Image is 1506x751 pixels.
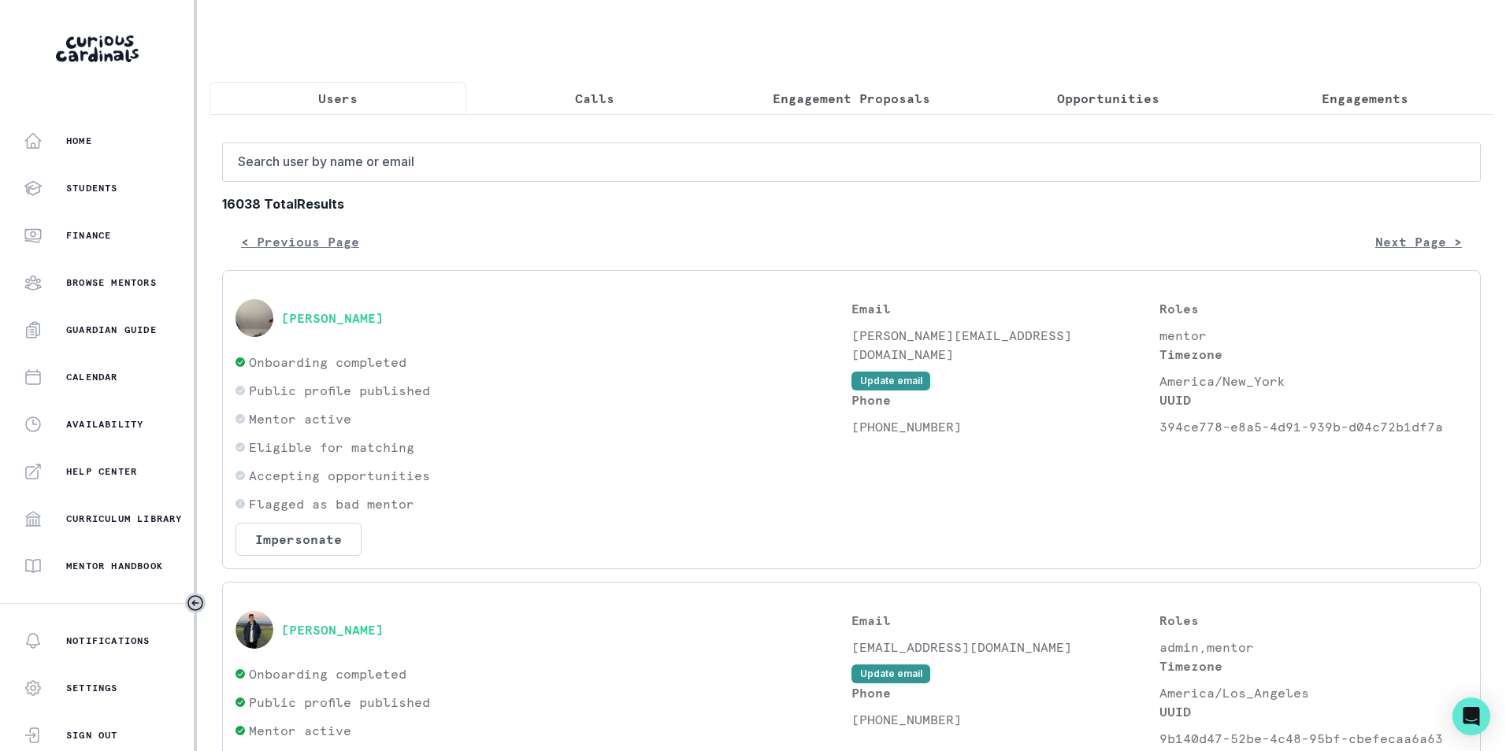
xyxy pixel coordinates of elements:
[185,593,206,613] button: Toggle sidebar
[1159,638,1467,657] p: admin,mentor
[1159,683,1467,702] p: America/Los_Angeles
[66,560,163,572] p: Mentor Handbook
[66,324,157,336] p: Guardian Guide
[1322,89,1408,108] p: Engagements
[66,682,118,694] p: Settings
[851,417,1159,436] p: [PHONE_NUMBER]
[851,683,1159,702] p: Phone
[66,729,118,742] p: Sign Out
[249,438,414,457] p: Eligible for matching
[851,326,1159,364] p: [PERSON_NAME][EMAIL_ADDRESS][DOMAIN_NAME]
[66,135,92,147] p: Home
[66,634,150,647] p: Notifications
[249,664,406,683] p: Onboarding completed
[66,465,137,478] p: Help Center
[851,390,1159,409] p: Phone
[1159,702,1467,721] p: UUID
[66,276,157,289] p: Browse Mentors
[1356,226,1481,257] button: Next Page >
[1159,345,1467,364] p: Timezone
[1159,611,1467,630] p: Roles
[66,182,118,194] p: Students
[851,638,1159,657] p: [EMAIL_ADDRESS][DOMAIN_NAME]
[66,418,143,431] p: Availability
[249,381,430,400] p: Public profile published
[1159,372,1467,390] p: America/New_York
[851,664,930,683] button: Update email
[851,372,930,390] button: Update email
[249,693,430,712] p: Public profile published
[249,721,351,740] p: Mentor active
[1057,89,1159,108] p: Opportunities
[66,512,183,525] p: Curriculum Library
[851,710,1159,729] p: [PHONE_NUMBER]
[851,299,1159,318] p: Email
[281,310,384,326] button: [PERSON_NAME]
[66,229,111,242] p: Finance
[249,409,351,428] p: Mentor active
[249,353,406,372] p: Onboarding completed
[318,89,358,108] p: Users
[1452,697,1490,735] div: Open Intercom Messenger
[222,194,1481,213] b: 16038 Total Results
[222,226,378,257] button: < Previous Page
[56,35,139,62] img: Curious Cardinals Logo
[236,523,362,556] button: Impersonate
[1159,417,1467,436] p: 394ce778-e8a5-4d91-939b-d04c72b1df7a
[1159,390,1467,409] p: UUID
[1159,657,1467,675] p: Timezone
[575,89,614,108] p: Calls
[1159,299,1467,318] p: Roles
[773,89,930,108] p: Engagement Proposals
[851,611,1159,630] p: Email
[1159,326,1467,345] p: mentor
[66,371,118,383] p: Calendar
[1159,729,1467,748] p: 9b140d47-52be-4c48-95bf-cbefecaa6a63
[249,466,430,485] p: Accepting opportunities
[249,494,414,513] p: Flagged as bad mentor
[281,622,384,638] button: [PERSON_NAME]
